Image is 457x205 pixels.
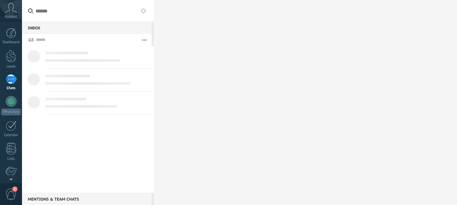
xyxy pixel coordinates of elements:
[12,186,18,192] span: 2
[22,193,152,205] div: Mentions & Team chats
[5,15,17,19] span: Account
[1,133,21,137] div: Calendar
[22,22,152,34] div: Inbox
[1,157,21,161] div: Lists
[1,86,21,91] div: Chats
[1,65,21,69] div: Leads
[1,40,21,45] div: Dashboard
[1,109,21,115] div: WhatsApp
[137,34,152,46] button: More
